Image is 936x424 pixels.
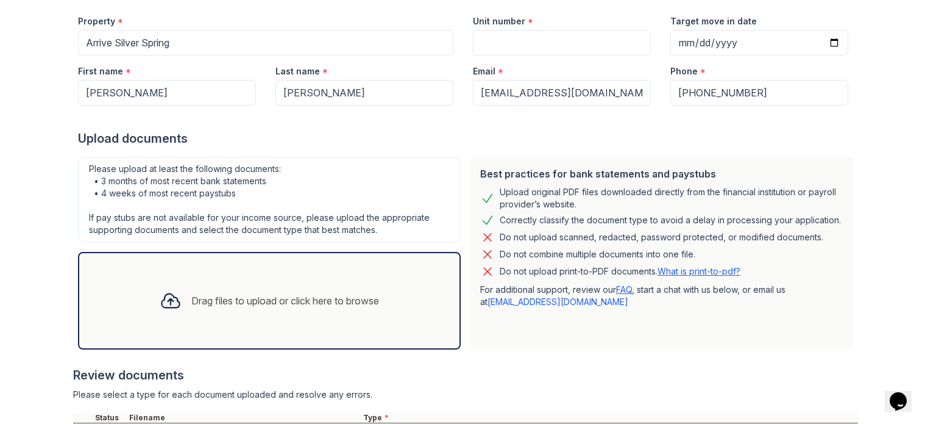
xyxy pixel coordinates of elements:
label: Target move in date [670,15,757,27]
div: Review documents [73,367,858,384]
div: Type [361,413,858,423]
div: Please select a type for each document uploaded and resolve any errors. [73,389,858,401]
div: Status [93,413,127,423]
a: FAQ [616,284,632,295]
a: [EMAIL_ADDRESS][DOMAIN_NAME] [487,296,628,307]
div: Do not upload scanned, redacted, password protected, or modified documents. [500,230,823,245]
label: Phone [670,65,698,77]
p: For additional support, review our , start a chat with us below, or email us at [480,284,843,308]
div: Correctly classify the document type to avoid a delay in processing your application. [500,213,841,228]
label: Unit number [473,15,525,27]
p: Do not upload print-to-PDF documents. [500,265,740,278]
div: Best practices for bank statements and paystubs [480,167,843,181]
div: Upload documents [78,130,858,147]
label: Property [78,15,115,27]
label: First name [78,65,123,77]
label: Email [473,65,495,77]
div: Please upload at least the following documents: • 3 months of most recent bank statements • 4 wee... [78,157,461,242]
div: Drag files to upload or click here to browse [191,293,379,308]
label: Last name [275,65,320,77]
iframe: chat widget [885,375,924,412]
div: Do not combine multiple documents into one file. [500,247,695,262]
div: Upload original PDF files downloaded directly from the financial institution or payroll provider’... [500,186,843,210]
a: What is print-to-pdf? [658,266,740,276]
div: Filename [127,413,361,423]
